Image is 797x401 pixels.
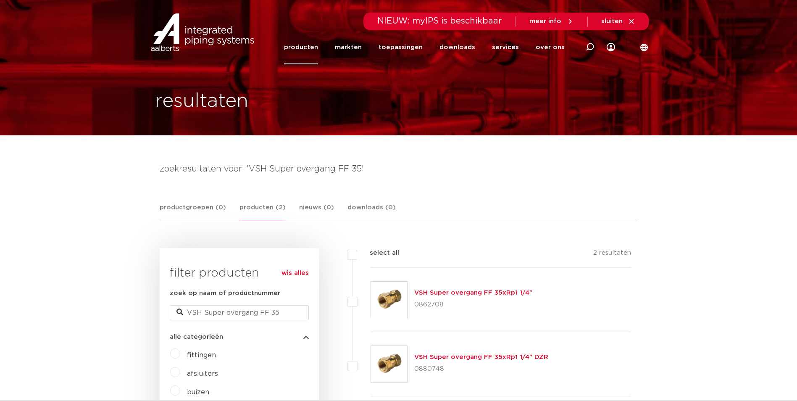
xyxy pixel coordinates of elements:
[371,282,407,318] img: Thumbnail for VSH Super overgang FF 35xRp1 1/4"
[284,30,318,64] a: producten
[239,203,286,221] a: producten (2)
[281,268,309,278] a: wis alles
[379,30,423,64] a: toepassingen
[187,389,209,396] a: buizen
[187,370,218,377] a: afsluiters
[335,30,362,64] a: markten
[347,203,396,221] a: downloads (0)
[299,203,334,221] a: nieuws (0)
[536,30,565,64] a: over ons
[414,290,532,296] a: VSH Super overgang FF 35xRp1 1/4"
[170,334,223,340] span: alle categorieën
[357,248,399,258] label: select all
[371,346,407,382] img: Thumbnail for VSH Super overgang FF 35xRp1 1/4" DZR
[593,248,631,261] p: 2 resultaten
[284,30,565,64] nav: Menu
[170,334,309,340] button: alle categorieën
[601,18,635,25] a: sluiten
[187,352,216,359] a: fittingen
[601,18,623,24] span: sluiten
[170,305,309,320] input: zoeken
[170,288,280,298] label: zoek op naam of productnummer
[439,30,475,64] a: downloads
[170,265,309,282] h3: filter producten
[160,162,638,176] h4: zoekresultaten voor: 'VSH Super overgang FF 35'
[414,362,548,376] p: 0880748
[529,18,574,25] a: meer info
[414,354,548,360] a: VSH Super overgang FF 35xRp1 1/4" DZR
[155,88,248,115] h1: resultaten
[492,30,519,64] a: services
[414,298,532,311] p: 0862708
[607,30,615,64] div: my IPS
[529,18,561,24] span: meer info
[377,17,502,25] span: NIEUW: myIPS is beschikbaar
[160,203,226,221] a: productgroepen (0)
